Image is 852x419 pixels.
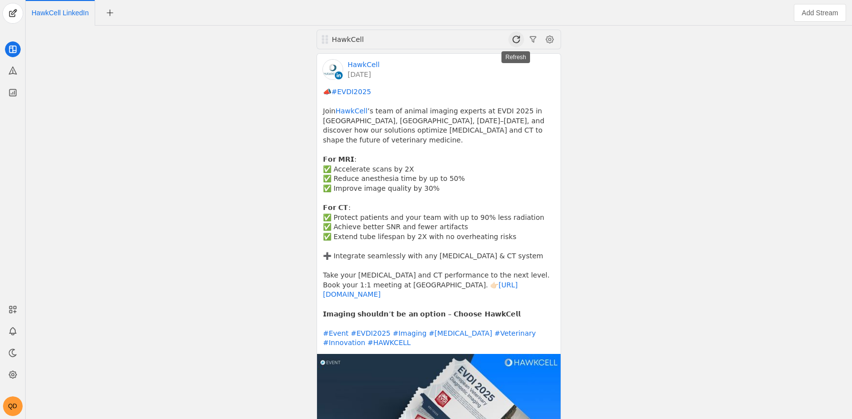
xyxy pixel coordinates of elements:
[495,329,536,337] a: #Veterinary
[323,339,365,347] a: #Innovation
[351,329,390,337] a: #EVDI2025
[323,60,343,79] img: cache
[323,87,555,348] pre: 📣 Join ’s team of animal imaging experts at EVDI 2025 in [GEOGRAPHIC_DATA], [GEOGRAPHIC_DATA], [D...
[332,35,449,44] div: HawkCell
[348,70,380,79] a: [DATE]
[501,51,530,63] div: Refresh
[3,396,23,416] button: QD
[335,107,367,115] a: HawkCell
[392,329,426,337] a: #Imaging
[348,60,380,70] a: HawkCell
[429,329,493,337] a: #[MEDICAL_DATA]
[794,4,846,22] button: Add Stream
[101,8,119,16] app-icon-button: New Tab
[331,88,371,96] a: #EVDI2025
[32,9,89,16] span: Click to edit name
[802,8,838,18] span: Add Stream
[323,329,349,337] a: #Event
[331,35,449,44] div: HawkCell
[367,339,411,347] a: #HAWKCELL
